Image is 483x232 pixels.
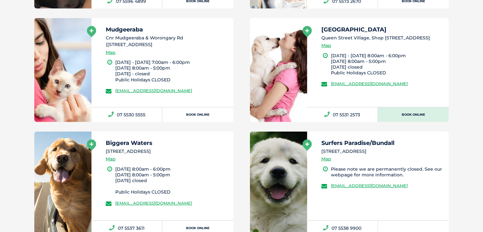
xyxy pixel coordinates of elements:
a: 07 5530 5555 [91,107,162,122]
h5: Biggera Waters [106,140,228,146]
a: [EMAIL_ADDRESS][DOMAIN_NAME] [115,201,192,206]
li: Queen Street Village, Shop [STREET_ADDRESS] [321,35,443,41]
li: Cnr Mudgeeraba & Worongary Rd ([STREET_ADDRESS] [106,35,228,48]
li: [DATE] - [DATE] 7:00am - 6:00pm [DATE] 8:00am - 5:00pm [DATE] - closed Public Holidays CLOSED [115,59,228,83]
a: [EMAIL_ADDRESS][DOMAIN_NAME] [331,183,408,188]
li: [DATE] 8:00am - 6:00pm [DATE] 8:00am - 5:00pm [DATE] closed ﻿Public Holidays ﻿CLOSED [115,166,228,195]
a: Map [106,155,116,163]
a: Map [321,155,331,163]
li: [STREET_ADDRESS] [106,148,228,155]
a: [EMAIL_ADDRESS][DOMAIN_NAME] [115,88,192,93]
a: Book Online [162,107,233,122]
a: [EMAIL_ADDRESS][DOMAIN_NAME] [331,81,408,86]
a: Map [106,49,116,56]
h5: Mudgeeraba [106,27,228,32]
a: Book Online [378,107,449,122]
h5: [GEOGRAPHIC_DATA] [321,27,443,32]
li: Please note we are permanently closed. See our webpage for more information. [331,166,443,178]
a: 07 5531 2573 [307,107,378,122]
h5: Surfers Paradise/Bundall [321,140,443,146]
li: [STREET_ADDRESS] [321,148,443,155]
li: [DATE] - [DATE] 8:00am - 6:00pm [DATE] 8:00am - 5:00pm [DATE] closed Public Holidays CLOSED [331,53,443,76]
a: Map [321,42,331,49]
